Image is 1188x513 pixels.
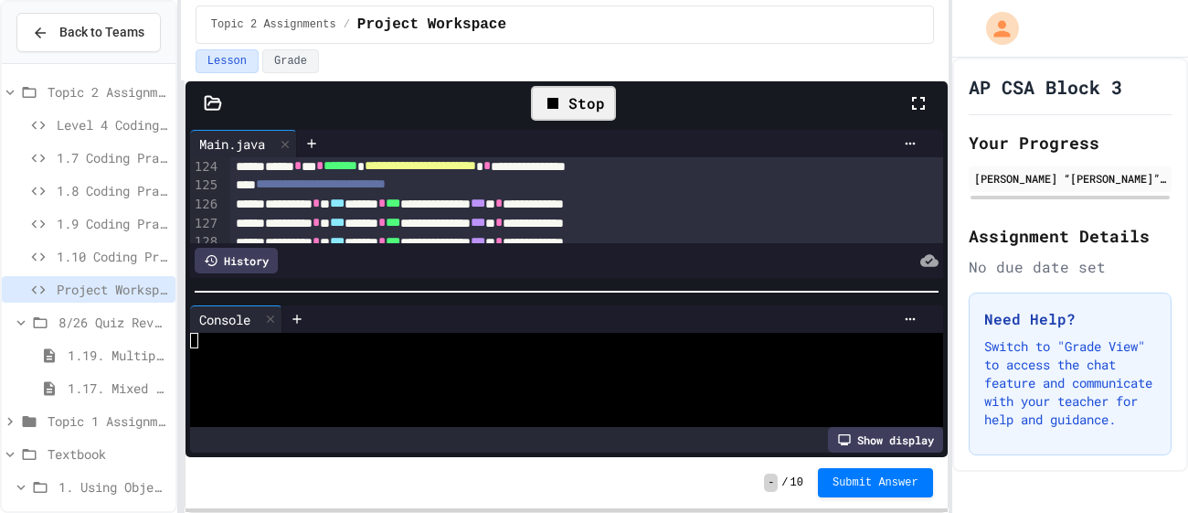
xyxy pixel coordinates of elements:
div: Console [190,305,282,333]
h1: AP CSA Block 3 [969,74,1122,100]
span: Textbook [48,444,168,464]
span: Project Workspace [57,280,168,299]
div: Stop [531,86,616,121]
h2: Your Progress [969,130,1172,155]
span: Back to Teams [59,23,144,42]
span: 1.8 Coding Practice [57,181,168,200]
div: My Account [967,7,1024,49]
span: 1.19. Multiple Choice Exercises for Unit 1a (1.1-1.6) [68,346,168,365]
span: Project Workspace [357,14,506,36]
span: / [344,17,350,32]
div: Show display [828,427,943,453]
h3: Need Help? [984,308,1156,330]
div: [PERSON_NAME] “[PERSON_NAME]” [PERSON_NAME] [974,170,1166,187]
div: 127 [190,215,220,234]
h2: Assignment Details [969,223,1172,249]
button: Submit Answer [818,468,933,497]
span: Topic 2 Assignments [48,82,168,102]
div: Main.java [190,134,274,154]
span: Submit Answer [833,476,918,490]
button: Lesson [196,49,259,73]
span: 1.7 Coding Practice [57,148,168,167]
p: Switch to "Grade View" to access the chat feature and communicate with your teacher for help and ... [984,337,1156,429]
div: 124 [190,158,220,177]
span: 1.9 Coding Practice [57,214,168,233]
button: Back to Teams [16,13,161,52]
span: Level 4 Coding Challenge [57,115,168,134]
span: 10 [790,476,803,490]
div: 126 [190,196,220,215]
div: No due date set [969,256,1172,278]
span: / [781,476,788,490]
div: 128 [190,233,220,252]
span: 8/26 Quiz Review [58,313,168,332]
div: Main.java [190,130,297,157]
div: Console [190,310,260,329]
div: History [195,248,278,273]
div: 125 [190,176,220,196]
span: Topic 2 Assignments [211,17,336,32]
span: 1.17. Mixed Up Code Practice 1.1-1.6 [68,379,168,398]
span: Topic 1 Assignments [48,411,168,431]
span: 1. Using Objects and Methods [58,477,168,497]
button: Grade [262,49,319,73]
span: 1.10 Coding Practice [57,247,168,266]
span: - [764,474,778,492]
